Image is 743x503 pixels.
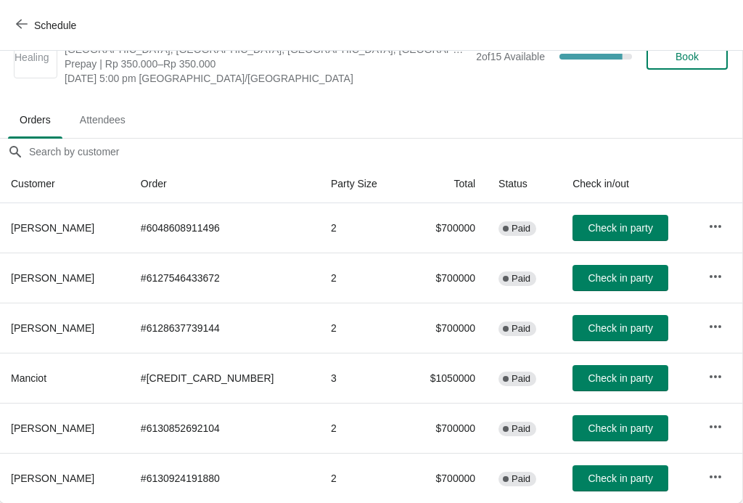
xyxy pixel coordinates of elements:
[319,203,403,253] td: 2
[646,44,728,70] button: Book
[572,265,668,291] button: Check in party
[403,403,487,453] td: $700000
[588,322,652,334] span: Check in party
[129,353,319,403] td: # [CREDIT_CARD_NUMBER]
[512,373,530,385] span: Paid
[28,139,742,165] input: Search by customer
[512,323,530,335] span: Paid
[403,253,487,303] td: $700000
[319,303,403,353] td: 2
[512,273,530,285] span: Paid
[319,403,403,453] td: 2
[319,165,403,203] th: Party Size
[129,453,319,503] td: # 6130924191880
[129,203,319,253] td: # 6048608911496
[11,322,94,334] span: [PERSON_NAME]
[403,203,487,253] td: $700000
[572,365,668,391] button: Check in party
[15,36,57,78] img: Sound Healing
[129,303,319,353] td: # 6128637739144
[11,222,94,234] span: [PERSON_NAME]
[588,372,652,384] span: Check in party
[512,423,530,435] span: Paid
[65,57,469,71] span: Prepay | Rp 350.000–Rp 350.000
[7,12,88,38] button: Schedule
[572,215,668,241] button: Check in party
[588,473,652,484] span: Check in party
[561,165,697,203] th: Check in/out
[403,165,487,203] th: Total
[319,253,403,303] td: 2
[65,71,469,86] span: [DATE] 5:00 pm [GEOGRAPHIC_DATA]/[GEOGRAPHIC_DATA]
[572,465,668,491] button: Check in party
[588,272,652,284] span: Check in party
[572,315,668,341] button: Check in party
[476,51,545,62] span: 2 of 15 Available
[129,165,319,203] th: Order
[588,222,652,234] span: Check in party
[34,20,76,31] span: Schedule
[512,473,530,485] span: Paid
[319,453,403,503] td: 2
[676,51,699,62] span: Book
[572,415,668,441] button: Check in party
[11,372,46,384] span: Manciot
[319,353,403,403] td: 3
[129,403,319,453] td: # 6130852692104
[8,107,62,133] span: Orders
[487,165,561,203] th: Status
[11,272,94,284] span: [PERSON_NAME]
[129,253,319,303] td: # 6127546433672
[588,422,652,434] span: Check in party
[403,303,487,353] td: $700000
[512,223,530,234] span: Paid
[403,453,487,503] td: $700000
[11,422,94,434] span: [PERSON_NAME]
[11,473,94,484] span: [PERSON_NAME]
[403,353,487,403] td: $1050000
[68,107,137,133] span: Attendees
